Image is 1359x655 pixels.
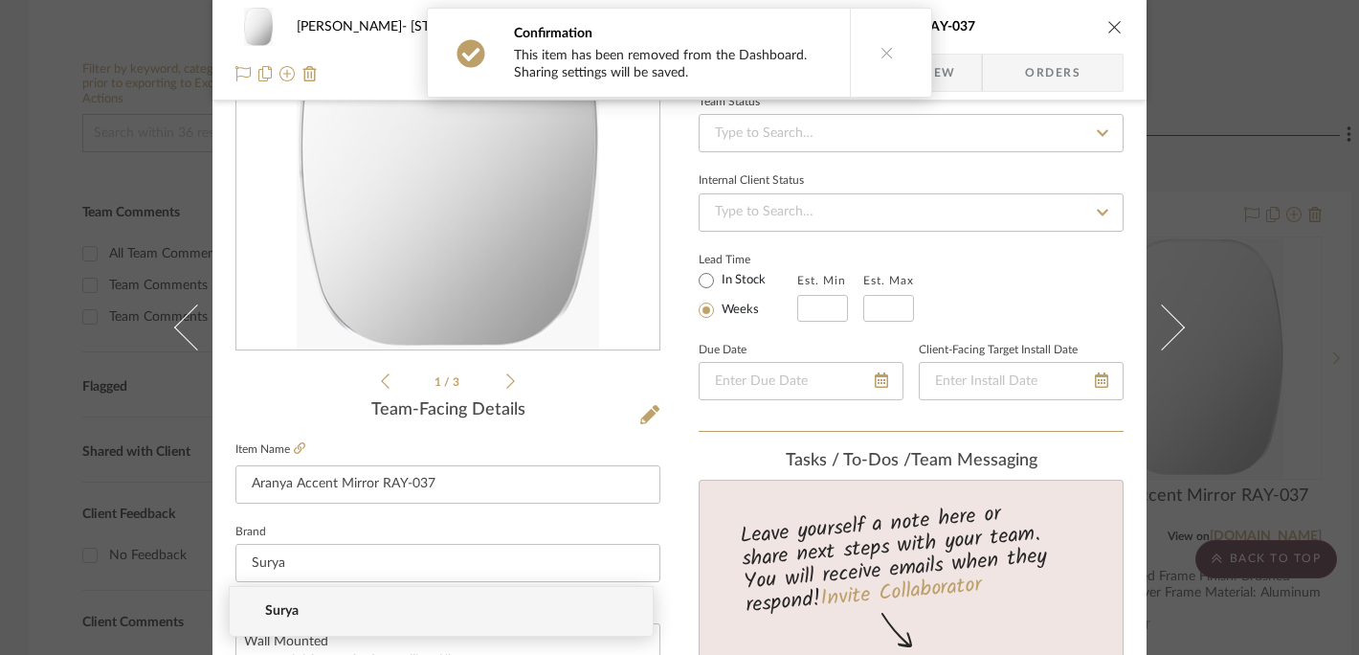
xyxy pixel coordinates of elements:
input: Enter Due Date [699,362,903,400]
mat-radio-group: Select item type [699,268,797,322]
span: Orders [1004,54,1102,92]
img: 6adbe7ea-2aaa-43a7-862b-e0699ffb264f_48x40.jpg [235,8,281,46]
img: Remove from project [302,66,318,81]
label: Due Date [699,346,746,355]
div: team Messaging [699,451,1124,472]
span: Client View [867,54,955,92]
input: Type to Search… [699,193,1124,232]
label: Brand [235,528,266,537]
div: Leave yourself a note here or share next steps with your team. You will receive emails when they ... [697,493,1126,621]
span: [PERSON_NAME]- [STREET_ADDRESS][PERSON_NAME] [297,20,650,34]
label: Lead Time [699,251,797,268]
span: 1 [434,376,444,388]
span: Surya [265,603,633,620]
div: Team-Facing Details [235,400,660,421]
button: close [1106,18,1124,35]
input: Enter Install Date [919,362,1124,400]
label: Weeks [718,302,759,319]
label: Est. Max [863,274,914,287]
input: Enter Item Name [235,465,660,504]
div: This item has been removed from the Dashboard. Sharing settings will be saved. [514,47,831,81]
label: Item Name [235,441,305,458]
span: / [444,376,453,388]
div: Confirmation [514,24,831,43]
label: In Stock [718,272,766,289]
input: Type to Search… [699,114,1124,152]
div: Team Status [699,98,760,107]
div: Internal Client Status [699,176,804,186]
span: 3 [453,376,462,388]
input: Enter Brand [235,544,660,582]
a: Invite Collaborator [819,569,983,617]
label: Est. Min [797,274,846,287]
span: Tasks / To-Dos / [786,452,911,469]
label: Client-Facing Target Install Date [919,346,1078,355]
